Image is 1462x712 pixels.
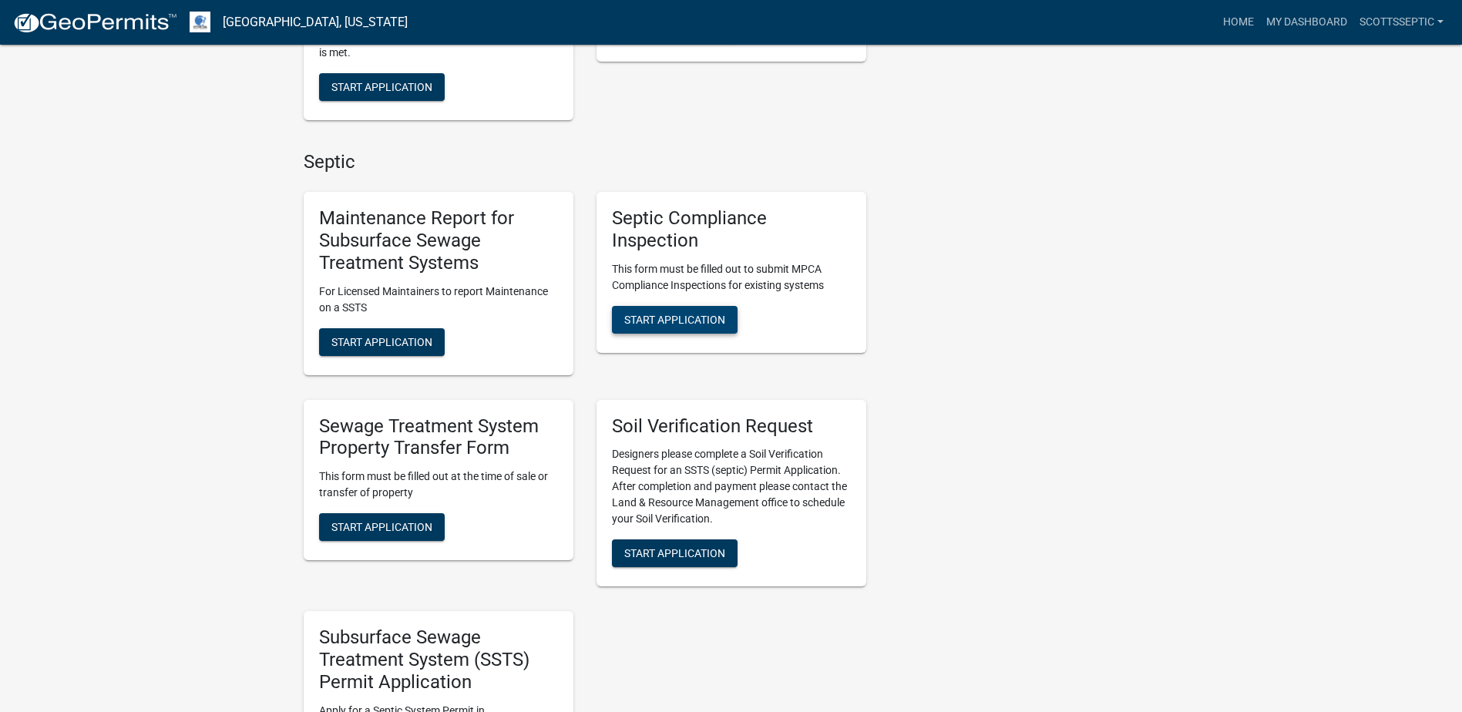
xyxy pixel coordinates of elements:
[319,626,558,693] h5: Subsurface Sewage Treatment System (SSTS) Permit Application
[1353,8,1450,37] a: scottsseptic
[304,151,866,173] h4: Septic
[1217,8,1260,37] a: Home
[1260,8,1353,37] a: My Dashboard
[331,521,432,533] span: Start Application
[612,415,851,438] h5: Soil Verification Request
[319,73,445,101] button: Start Application
[223,9,408,35] a: [GEOGRAPHIC_DATA], [US_STATE]
[319,415,558,460] h5: Sewage Treatment System Property Transfer Form
[190,12,210,32] img: Otter Tail County, Minnesota
[319,284,558,316] p: For Licensed Maintainers to report Maintenance on a SSTS
[612,261,851,294] p: This form must be filled out to submit MPCA Compliance Inspections for existing systems
[319,207,558,274] h5: Maintenance Report for Subsurface Sewage Treatment Systems
[319,513,445,541] button: Start Application
[319,328,445,356] button: Start Application
[319,469,558,501] p: This form must be filled out at the time of sale or transfer of property
[624,313,725,325] span: Start Application
[612,539,738,567] button: Start Application
[331,335,432,348] span: Start Application
[612,446,851,527] p: Designers please complete a Soil Verification Request for an SSTS (septic) Permit Application. Af...
[612,207,851,252] h5: Septic Compliance Inspection
[331,81,432,93] span: Start Application
[624,547,725,559] span: Start Application
[612,306,738,334] button: Start Application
